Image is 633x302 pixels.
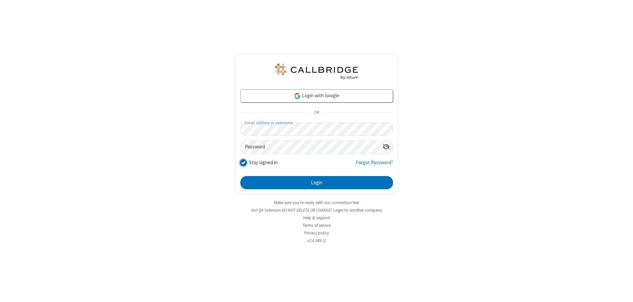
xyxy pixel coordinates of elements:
a: Terms of service [303,223,331,228]
img: QA Selenium DO NOT DELETE OR CHANGE [274,64,359,79]
button: Login to another company [333,207,382,213]
li: v2.6.349.11 [235,237,398,244]
a: Help & support [303,215,330,221]
label: Stay signed in [249,159,278,166]
input: Email address or username [240,123,393,136]
a: Privacy policy [304,230,329,236]
li: Not QA Selenium DO NOT DELETE OR CHANGE? [235,207,398,213]
a: Login with Google [240,89,393,103]
span: OR [311,108,322,117]
input: Password [241,141,380,154]
img: google-icon.png [294,92,301,100]
div: Show password [380,141,393,153]
a: Forgot Password? [356,159,393,171]
button: Login [240,176,393,189]
a: Make sure you're ready with our connection test [274,200,359,205]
